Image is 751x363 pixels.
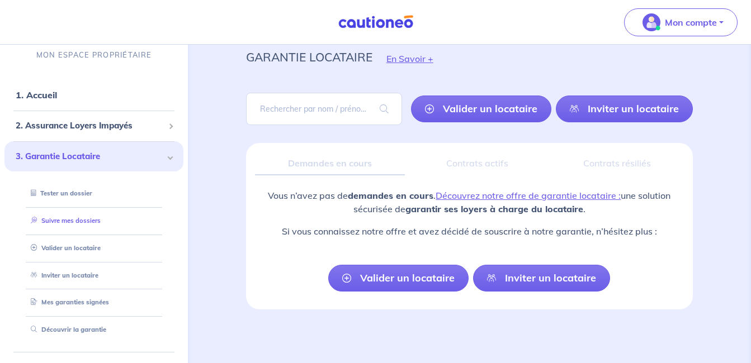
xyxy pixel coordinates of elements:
[36,50,152,60] p: MON ESPACE PROPRIÉTAIRE
[4,115,183,137] div: 2. Assurance Loyers Impayés
[18,184,170,203] div: Tester un dossier
[348,190,433,201] strong: demandes en cours
[26,271,98,279] a: Inviter un locataire
[18,266,170,285] div: Inviter un locataire
[26,298,109,306] a: Mes garanties signées
[246,47,372,67] p: garantie locataire
[556,95,693,122] a: Inviter un locataire
[18,212,170,230] div: Suivre mes dossiers
[18,321,170,339] div: Découvrir la garantie
[26,244,101,252] a: Valider un locataire
[255,189,684,216] p: Vous n’avez pas de . une solution sécurisée de .
[643,13,660,31] img: illu_account_valid_menu.svg
[665,16,717,29] p: Mon compte
[624,8,738,36] button: illu_account_valid_menu.svgMon compte
[411,95,551,122] a: Valider un locataire
[4,84,183,106] div: 1. Accueil
[255,225,684,238] p: Si vous connaissez notre offre et avez décidé de souscrire à notre garantie, n’hésitez plus :
[328,265,469,292] a: Valider un locataire
[16,120,164,132] span: 2. Assurance Loyers Impayés
[18,239,170,257] div: Valider un locataire
[436,190,621,201] a: Découvrez notre offre de garantie locataire :
[473,265,610,292] a: Inviter un locataire
[16,150,164,163] span: 3. Garantie Locataire
[372,42,447,75] button: En Savoir +
[334,15,418,29] img: Cautioneo
[4,141,183,172] div: 3. Garantie Locataire
[16,89,57,101] a: 1. Accueil
[26,326,106,333] a: Découvrir la garantie
[366,93,402,125] span: search
[26,189,92,197] a: Tester un dossier
[18,293,170,312] div: Mes garanties signées
[246,93,402,125] input: Rechercher par nom / prénom / mail du locataire
[26,217,101,225] a: Suivre mes dossiers
[405,203,583,214] strong: garantir ses loyers à charge du locataire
